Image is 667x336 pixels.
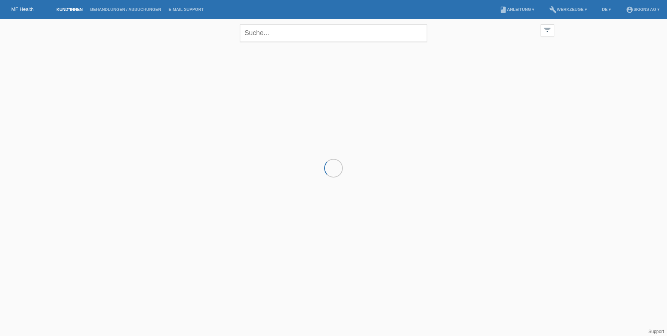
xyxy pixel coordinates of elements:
[53,7,86,12] a: Kund*innen
[622,7,663,12] a: account_circleSKKINS AG ▾
[543,26,551,34] i: filter_list
[86,7,165,12] a: Behandlungen / Abbuchungen
[626,6,633,13] i: account_circle
[648,329,664,334] a: Support
[11,6,34,12] a: MF Health
[165,7,208,12] a: E-Mail Support
[496,7,538,12] a: bookAnleitung ▾
[545,7,591,12] a: buildWerkzeuge ▾
[598,7,615,12] a: DE ▾
[549,6,557,13] i: build
[500,6,507,13] i: book
[240,24,427,42] input: Suche...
